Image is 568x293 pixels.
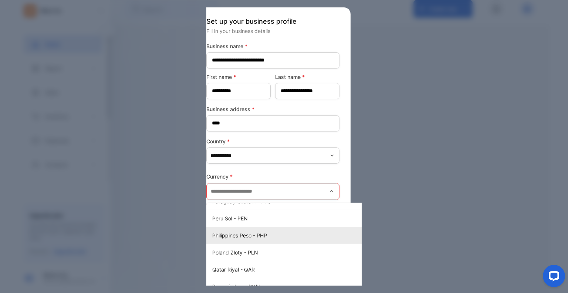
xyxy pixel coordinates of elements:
p: Poland Zloty - PLN [212,249,390,256]
label: Currency [206,173,339,180]
p: Peru Sol - PEN [212,214,390,222]
label: Business address [206,105,339,113]
p: Set up your business profile [206,16,339,26]
iframe: LiveChat chat widget [537,262,568,293]
p: Philippines Peso - PHP [212,232,390,239]
label: Country [206,137,339,145]
p: This field is required [206,202,339,211]
p: Qatar Riyal - QAR [212,266,390,273]
p: Romania Leu - RON [212,283,390,290]
p: Fill in your business details [206,27,339,35]
label: First name [206,73,271,81]
label: Business name [206,42,339,50]
label: Last name [275,73,339,81]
